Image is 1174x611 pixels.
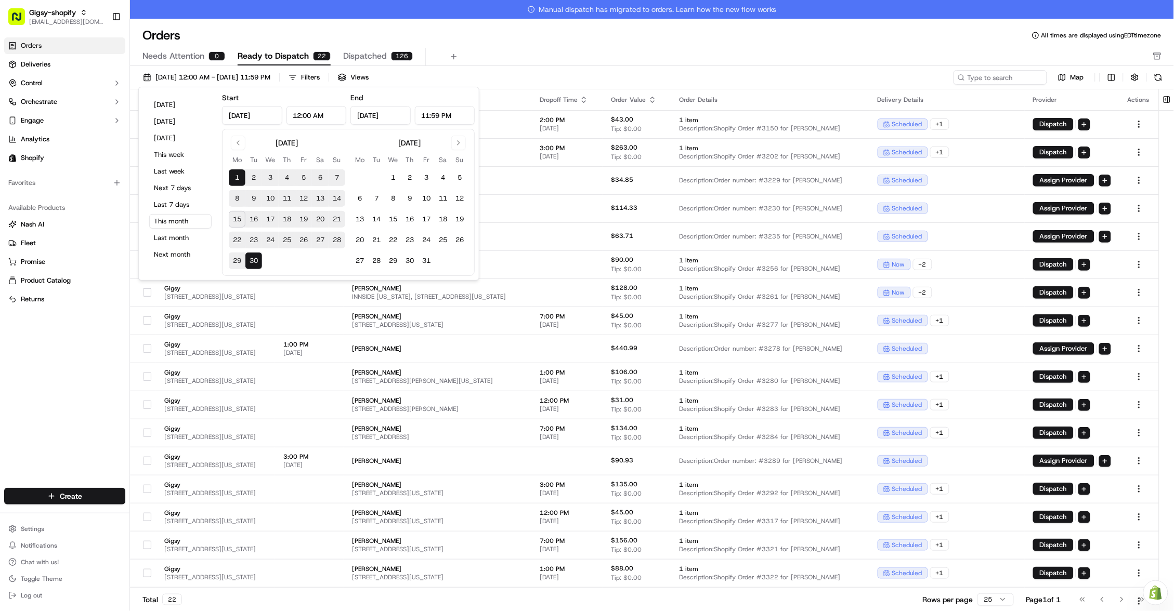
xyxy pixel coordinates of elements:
button: 10 [418,190,435,207]
button: 17 [418,211,435,228]
span: Description: Order number: #3230 for [PERSON_NAME] [680,204,861,212]
button: Views [333,70,373,85]
span: $43.00 [611,115,634,124]
a: 📗Knowledge Base [6,200,84,218]
button: Dispatch [1033,146,1074,158]
span: [PERSON_NAME] [352,344,523,353]
button: 17 [262,211,279,228]
button: 16 [245,211,262,228]
th: Wednesday [385,154,401,165]
button: Refresh [1151,70,1166,85]
button: Last 7 days [149,197,212,212]
span: scheduled [892,148,922,156]
span: [DATE] [92,161,113,169]
span: Views [350,73,369,82]
span: Tip: $0.00 [611,321,642,329]
span: Description: Shopify Order #3256 for [PERSON_NAME] [680,264,861,273]
span: Gigsy [164,340,267,349]
span: $114.33 [611,204,638,212]
a: Analytics [4,131,125,148]
button: Notifications [4,538,125,553]
button: Assign Provider [1033,174,1094,187]
button: Nash AI [4,216,125,233]
span: Orders [21,41,42,50]
button: 1 [229,169,245,186]
span: [DATE] 12:00 AM - [DATE] 11:59 PM [155,73,270,82]
div: Order Value [611,96,663,104]
span: [STREET_ADDRESS][US_STATE] [164,293,267,301]
button: 8 [385,190,401,207]
button: 15 [385,211,401,228]
button: This month [149,214,212,229]
button: 18 [435,211,451,228]
button: 4 [435,169,451,186]
button: [EMAIL_ADDRESS][DOMAIN_NAME] [29,18,103,26]
input: Date [350,106,411,125]
button: Last week [149,164,212,179]
th: Monday [351,154,368,165]
div: + 1 [930,118,949,130]
span: Description: Shopify Order #3202 for [PERSON_NAME] [680,152,861,161]
button: 19 [451,211,468,228]
img: 1736555255976-a54dd68f-1ca7-489b-9aae-adbdc363a1c4 [10,99,29,117]
img: Nash [10,10,31,31]
p: Welcome 👋 [10,41,189,58]
button: 1 [385,169,401,186]
span: Gigsy [164,312,267,321]
div: Filters [301,73,320,82]
div: + 1 [930,399,949,410]
span: 1 item [680,284,861,293]
span: Description: Order number: #3278 for [PERSON_NAME] [680,344,861,353]
button: 15 [229,211,245,228]
input: Got a question? Start typing here... [27,67,187,77]
button: Dispatch [1033,567,1074,579]
button: 25 [279,232,295,248]
span: Analytics [21,135,49,144]
span: Log out [21,591,42,600]
a: 💻API Documentation [84,200,171,218]
button: Go to next month [451,136,466,150]
button: Engage [4,112,125,129]
span: 1 item [680,312,861,321]
button: [DATE] [149,131,212,145]
div: 126 [391,51,413,61]
span: Tip: $0.00 [611,153,642,161]
button: Returns [4,291,125,308]
span: Map [1071,73,1084,82]
span: Description: Shopify Order #3261 for [PERSON_NAME] [680,293,861,301]
span: scheduled [892,176,922,184]
a: Nash AI [8,220,121,229]
span: 1 item [680,396,861,405]
button: Next 7 days [149,181,212,195]
button: 28 [329,232,345,248]
span: [DATE] [540,321,595,329]
span: Description: Shopify Order #3150 for [PERSON_NAME] [680,124,861,132]
button: 14 [368,211,385,228]
span: [STREET_ADDRESS][US_STATE] [352,321,523,329]
span: [PERSON_NAME] [352,312,523,321]
span: Notifications [21,541,57,550]
div: Available Products [4,200,125,216]
button: 23 [245,232,262,248]
span: Nash AI [21,220,44,229]
button: 5 [295,169,312,186]
button: 6 [351,190,368,207]
button: Dispatch [1033,427,1074,439]
span: 1 item [680,256,861,264]
button: Dispatch [1033,118,1074,130]
span: 7:00 PM [540,424,595,433]
button: 19 [295,211,312,228]
div: Past conversations [10,135,70,143]
button: 2 [401,169,418,186]
span: [STREET_ADDRESS][US_STATE] [164,377,267,385]
button: 11 [279,190,295,207]
button: 31 [418,253,435,269]
button: 27 [312,232,329,248]
span: [STREET_ADDRESS][US_STATE] [164,405,267,413]
div: [DATE] [276,138,298,148]
img: 9188753566659_6852d8bf1fb38e338040_72.png [22,99,41,117]
button: Gigsy-shopify[EMAIL_ADDRESS][DOMAIN_NAME] [4,4,108,29]
button: 21 [368,232,385,248]
button: 14 [329,190,345,207]
span: 2:00 PM [540,116,595,124]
